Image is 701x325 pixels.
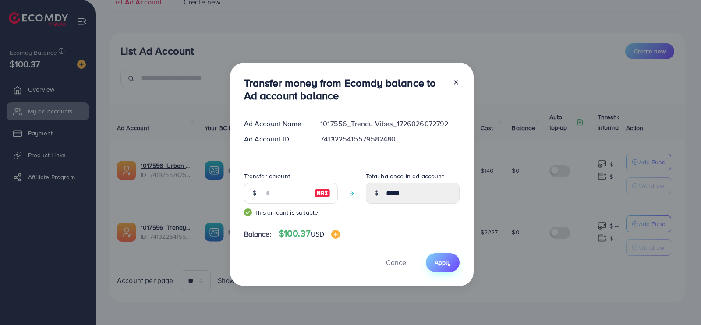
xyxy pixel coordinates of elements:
[426,253,460,272] button: Apply
[237,134,314,144] div: Ad Account ID
[366,172,444,180] label: Total balance in ad account
[386,258,408,267] span: Cancel
[237,119,314,129] div: Ad Account Name
[311,229,324,239] span: USD
[244,229,272,239] span: Balance:
[664,286,694,318] iframe: Chat
[244,172,290,180] label: Transfer amount
[244,77,446,102] h3: Transfer money from Ecomdy balance to Ad account balance
[279,228,340,239] h4: $100.37
[435,258,451,267] span: Apply
[244,208,252,216] img: guide
[331,230,340,239] img: image
[375,253,419,272] button: Cancel
[315,188,330,198] img: image
[313,134,466,144] div: 7413225415579582480
[313,119,466,129] div: 1017556_Trendy Vibes_1726026072792
[244,208,338,217] small: This amount is suitable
